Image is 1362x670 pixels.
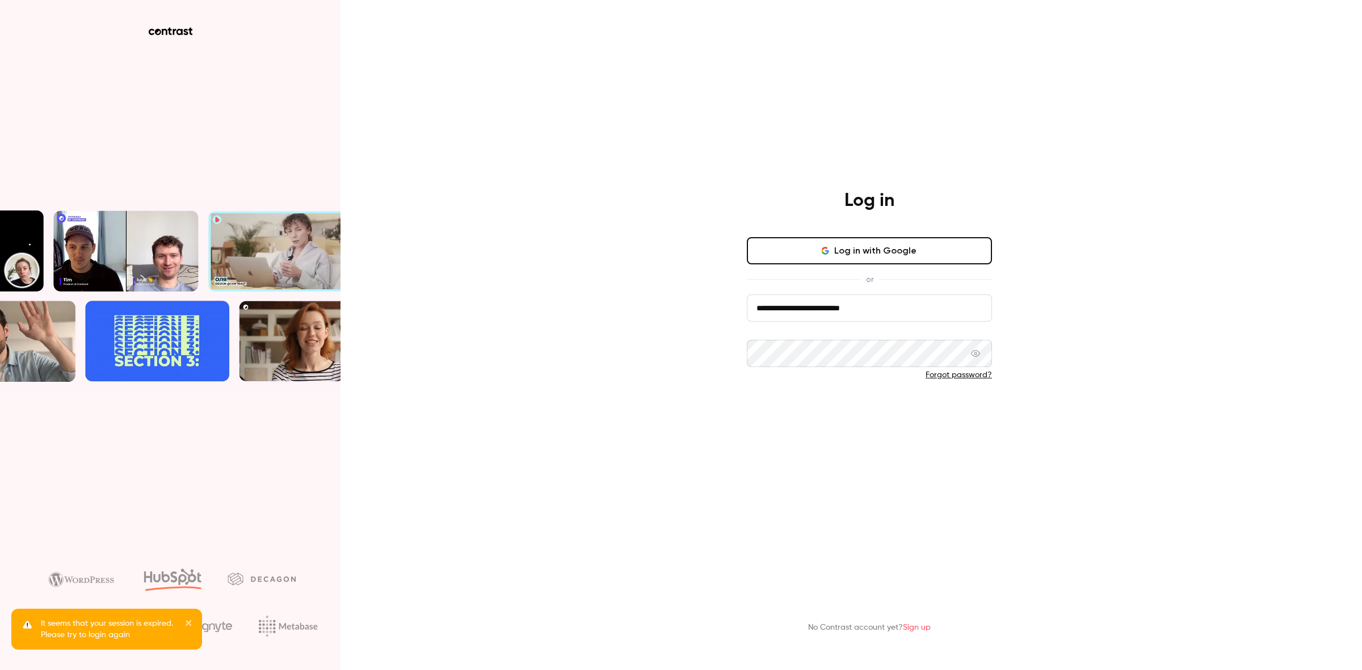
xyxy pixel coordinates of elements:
button: Log in [747,399,992,426]
p: No Contrast account yet? [808,622,931,634]
button: close [185,618,193,631]
span: or [860,273,879,285]
p: It seems that your session is expired. Please try to login again [41,618,177,640]
a: Sign up [903,623,931,631]
img: decagon [228,572,296,585]
h4: Log in [844,189,894,212]
a: Forgot password? [926,371,992,379]
button: Log in with Google [747,237,992,264]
